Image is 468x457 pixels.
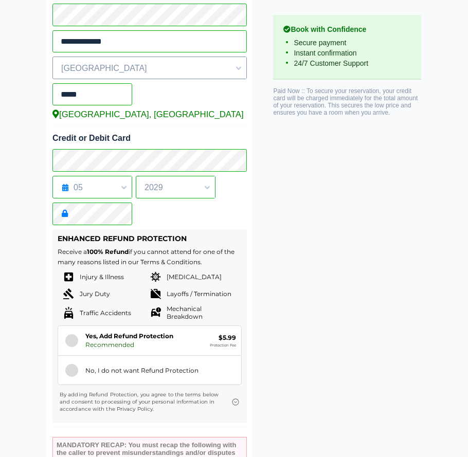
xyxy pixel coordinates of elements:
span: 05 [53,179,132,196]
span: Credit or Debit Card [52,134,131,142]
span: [GEOGRAPHIC_DATA] [53,60,246,77]
div: [GEOGRAPHIC_DATA], [GEOGRAPHIC_DATA] [52,109,247,120]
li: 24/7 Customer Support [283,58,411,68]
b: MANDATORY RECAP [57,441,124,449]
b: Book with Confidence [283,25,411,33]
span: Paid Now :: To secure your reservation, your credit card will be charged immediately for the tota... [273,87,418,116]
li: Secure payment [283,38,411,48]
span: 2029 [136,179,215,196]
li: Instant confirmation [283,48,411,58]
